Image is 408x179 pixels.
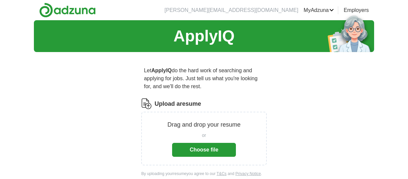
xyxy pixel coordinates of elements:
span: or [202,132,206,139]
a: MyAdzuna [304,6,334,14]
li: [PERSON_NAME][EMAIL_ADDRESS][DOMAIN_NAME] [164,6,298,14]
a: Employers [344,6,369,14]
img: CV Icon [141,98,152,109]
a: Privacy Notice [236,171,261,176]
a: T&Cs [217,171,227,176]
h1: ApplyIQ [173,24,235,48]
label: Upload a resume [154,99,201,108]
button: Choose file [172,143,236,157]
p: Drag and drop your resume [167,120,241,129]
img: Adzuna logo [39,3,96,18]
div: By uploading your resume you agree to our and . [141,171,267,177]
strong: ApplyIQ [151,68,171,73]
p: Let do the hard work of searching and applying for jobs. Just tell us what you're looking for, an... [141,64,267,93]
